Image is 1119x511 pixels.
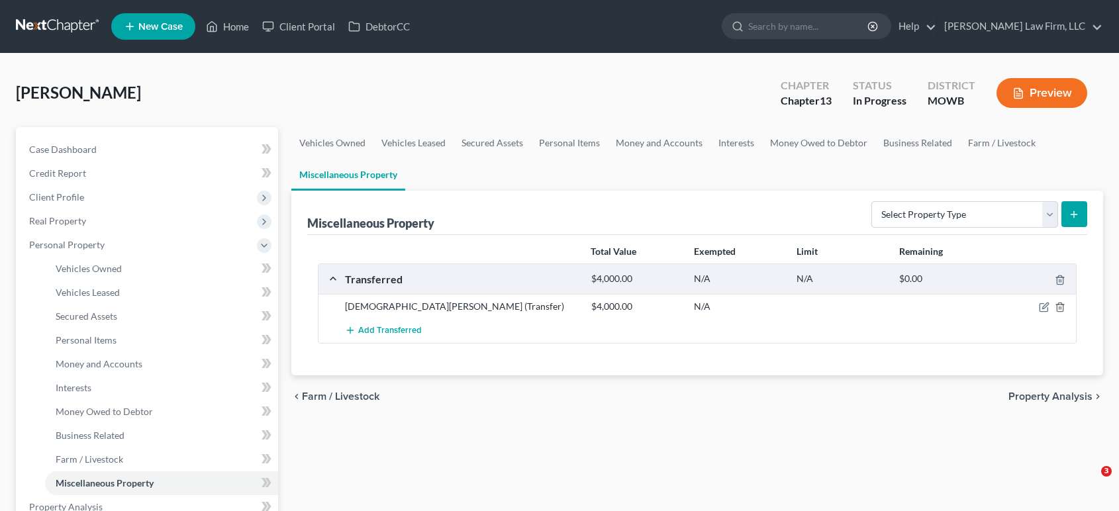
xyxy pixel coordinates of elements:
[748,14,869,38] input: Search by name...
[687,300,790,313] div: N/A
[29,191,84,203] span: Client Profile
[710,127,762,159] a: Interests
[893,273,995,285] div: $0.00
[875,127,960,159] a: Business Related
[19,162,278,185] a: Credit Report
[45,400,278,424] a: Money Owed to Debtor
[358,326,422,336] span: Add Transferred
[256,15,342,38] a: Client Portal
[45,257,278,281] a: Vehicles Owned
[45,352,278,376] a: Money and Accounts
[29,144,97,155] span: Case Dashboard
[45,424,278,447] a: Business Related
[56,453,123,465] span: Farm / Livestock
[138,22,183,32] span: New Case
[291,127,373,159] a: Vehicles Owned
[56,430,124,441] span: Business Related
[585,300,687,313] div: $4,000.00
[960,127,1044,159] a: Farm / Livestock
[531,127,608,159] a: Personal Items
[781,93,832,109] div: Chapter
[797,246,818,257] strong: Limit
[291,391,379,402] button: chevron_left Farm / Livestock
[199,15,256,38] a: Home
[687,273,790,285] div: N/A
[1008,391,1103,402] button: Property Analysis chevron_right
[19,138,278,162] a: Case Dashboard
[291,159,405,191] a: Miscellaneous Property
[16,83,141,102] span: [PERSON_NAME]
[938,15,1102,38] a: [PERSON_NAME] Law Firm, LLC
[56,406,153,417] span: Money Owed to Debtor
[790,273,893,285] div: N/A
[291,391,302,402] i: chevron_left
[338,300,585,313] div: [DEMOGRAPHIC_DATA][PERSON_NAME] (Transfer)
[373,127,454,159] a: Vehicles Leased
[892,15,936,38] a: Help
[45,281,278,304] a: Vehicles Leased
[45,447,278,471] a: Farm / Livestock
[997,78,1087,108] button: Preview
[307,215,434,231] div: Miscellaneous Property
[820,94,832,107] span: 13
[1074,466,1106,498] iframe: Intercom live chat
[853,78,906,93] div: Status
[591,246,636,257] strong: Total Value
[1101,466,1112,477] span: 3
[56,358,142,369] span: Money and Accounts
[302,391,379,402] span: Farm / Livestock
[56,382,91,393] span: Interests
[899,246,943,257] strong: Remaining
[342,15,416,38] a: DebtorCC
[345,318,422,343] button: Add Transferred
[56,334,117,346] span: Personal Items
[853,93,906,109] div: In Progress
[1093,391,1103,402] i: chevron_right
[56,310,117,322] span: Secured Assets
[608,127,710,159] a: Money and Accounts
[694,246,736,257] strong: Exempted
[45,304,278,328] a: Secured Assets
[56,477,154,488] span: Miscellaneous Property
[338,272,585,286] div: Transferred
[762,127,875,159] a: Money Owed to Debtor
[29,215,86,226] span: Real Property
[45,376,278,400] a: Interests
[29,239,105,250] span: Personal Property
[45,328,278,352] a: Personal Items
[585,273,687,285] div: $4,000.00
[928,93,975,109] div: MOWB
[454,127,531,159] a: Secured Assets
[56,287,120,298] span: Vehicles Leased
[928,78,975,93] div: District
[781,78,832,93] div: Chapter
[45,471,278,495] a: Miscellaneous Property
[56,263,122,274] span: Vehicles Owned
[1008,391,1093,402] span: Property Analysis
[29,167,86,179] span: Credit Report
